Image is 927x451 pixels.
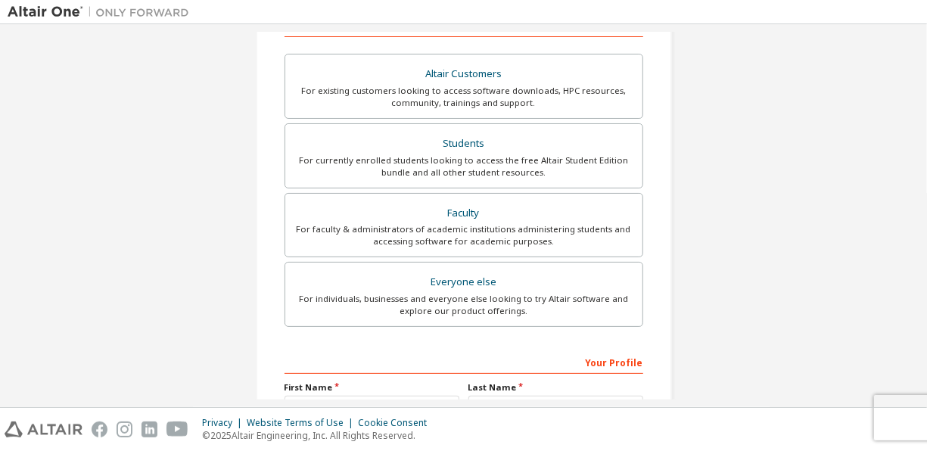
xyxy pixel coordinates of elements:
[294,272,633,293] div: Everyone else
[166,421,188,437] img: youtube.svg
[285,350,643,374] div: Your Profile
[468,381,643,393] label: Last Name
[294,223,633,247] div: For faculty & administrators of academic institutions administering students and accessing softwa...
[202,429,436,442] p: © 2025 Altair Engineering, Inc. All Rights Reserved.
[294,203,633,224] div: Faculty
[142,421,157,437] img: linkedin.svg
[92,421,107,437] img: facebook.svg
[294,64,633,85] div: Altair Customers
[294,154,633,179] div: For currently enrolled students looking to access the free Altair Student Edition bundle and all ...
[294,293,633,317] div: For individuals, businesses and everyone else looking to try Altair software and explore our prod...
[5,421,82,437] img: altair_logo.svg
[202,417,247,429] div: Privacy
[285,381,459,393] label: First Name
[8,5,197,20] img: Altair One
[294,85,633,109] div: For existing customers looking to access software downloads, HPC resources, community, trainings ...
[358,417,436,429] div: Cookie Consent
[294,133,633,154] div: Students
[117,421,132,437] img: instagram.svg
[247,417,358,429] div: Website Terms of Use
